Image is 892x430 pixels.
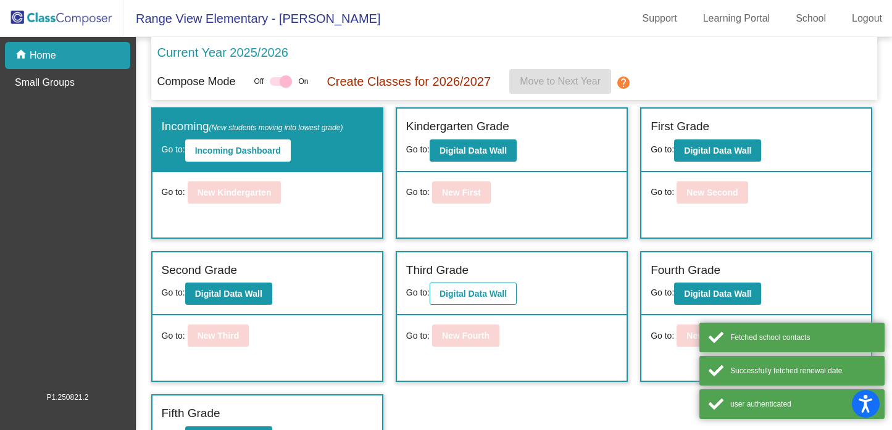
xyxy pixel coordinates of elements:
[651,118,709,136] label: First Grade
[686,331,725,341] b: New Fifth
[327,72,491,91] p: Create Classes for 2026/2027
[15,75,75,90] p: Small Groups
[520,76,601,86] span: Move to Next Year
[198,188,272,197] b: New Kindergarten
[162,405,220,423] label: Fifth Grade
[430,139,517,162] button: Digital Data Wall
[162,186,185,199] span: Go to:
[162,118,343,136] label: Incoming
[406,329,430,342] span: Go to:
[674,283,761,305] button: Digital Data Wall
[15,48,30,63] mat-icon: home
[616,75,631,90] mat-icon: help
[188,181,281,204] button: New Kindergarten
[298,76,308,87] span: On
[209,123,343,132] span: (New students moving into lowest grade)
[440,146,507,155] b: Digital Data Wall
[254,76,264,87] span: Off
[730,332,875,343] div: Fetched school contacts
[684,146,751,155] b: Digital Data Wall
[406,287,430,297] span: Go to:
[162,144,185,154] span: Go to:
[162,262,238,279] label: Second Grade
[440,289,507,299] b: Digital Data Wall
[185,139,291,162] button: Incoming Dashboard
[651,186,674,199] span: Go to:
[406,186,430,199] span: Go to:
[123,9,380,28] span: Range View Elementary - [PERSON_NAME]
[195,289,262,299] b: Digital Data Wall
[674,139,761,162] button: Digital Data Wall
[30,48,56,63] p: Home
[157,73,236,90] p: Compose Mode
[406,118,509,136] label: Kindergarten Grade
[651,144,674,154] span: Go to:
[432,325,499,347] button: New Fourth
[651,262,720,279] label: Fourth Grade
[651,329,674,342] span: Go to:
[162,329,185,342] span: Go to:
[406,262,469,279] label: Third Grade
[432,181,491,204] button: New First
[786,9,836,28] a: School
[730,365,875,376] div: Successfully fetched renewal date
[188,325,249,347] button: New Third
[677,325,735,347] button: New Fifth
[693,9,780,28] a: Learning Portal
[162,287,185,297] span: Go to:
[157,43,288,62] p: Current Year 2025/2026
[651,287,674,297] span: Go to:
[430,283,517,305] button: Digital Data Wall
[198,331,240,341] b: New Third
[185,283,272,305] button: Digital Data Wall
[684,289,751,299] b: Digital Data Wall
[842,9,892,28] a: Logout
[686,188,738,197] b: New Second
[442,188,481,197] b: New First
[633,9,687,28] a: Support
[406,144,430,154] span: Go to:
[442,331,490,341] b: New Fourth
[195,146,281,155] b: Incoming Dashboard
[509,69,611,94] button: Move to Next Year
[730,399,875,410] div: user authenticated
[677,181,748,204] button: New Second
